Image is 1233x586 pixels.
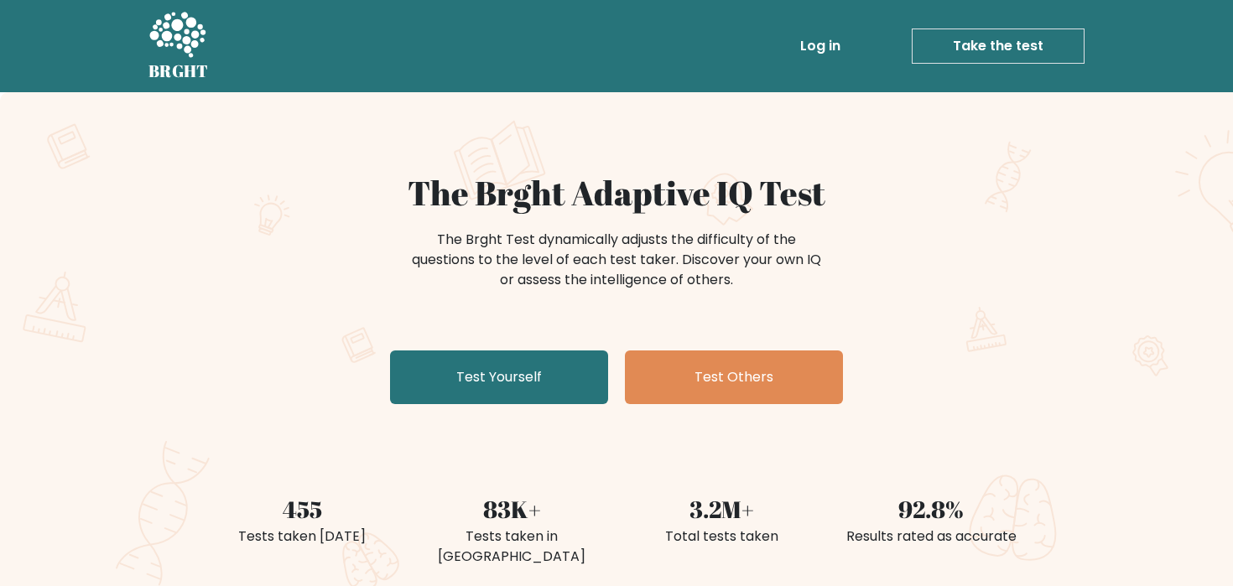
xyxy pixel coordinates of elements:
[207,491,397,526] div: 455
[627,491,816,526] div: 3.2M+
[148,7,209,86] a: BRGHT
[627,526,816,547] div: Total tests taken
[207,526,397,547] div: Tests taken [DATE]
[390,350,608,404] a: Test Yourself
[207,173,1026,213] h1: The Brght Adaptive IQ Test
[407,230,826,290] div: The Brght Test dynamically adjusts the difficulty of the questions to the level of each test take...
[417,526,606,567] div: Tests taken in [GEOGRAPHIC_DATA]
[793,29,847,63] a: Log in
[417,491,606,526] div: 83K+
[836,491,1026,526] div: 92.8%
[912,29,1085,64] a: Take the test
[836,526,1026,547] div: Results rated as accurate
[148,61,209,81] h5: BRGHT
[625,350,843,404] a: Test Others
